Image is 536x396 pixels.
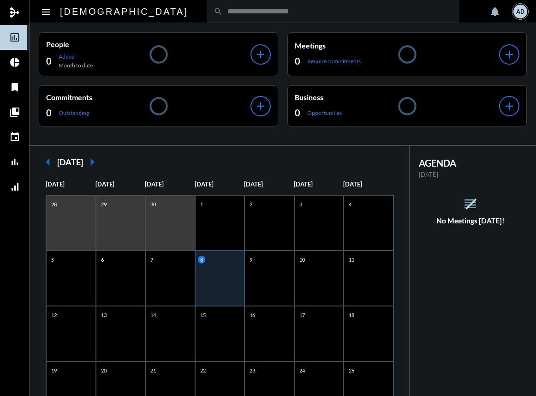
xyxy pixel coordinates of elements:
mat-icon: reorder [463,196,478,211]
p: [DATE] [244,180,294,188]
p: 13 [99,311,109,319]
p: 1 [198,200,205,208]
p: [DATE] [46,180,95,188]
p: 15 [198,311,208,319]
mat-icon: insert_chart_outlined [9,32,20,43]
p: 20 [99,366,109,374]
p: 24 [297,366,307,374]
p: 17 [297,311,307,319]
p: 19 [49,366,59,374]
h2: AGENDA [419,157,523,168]
mat-icon: signal_cellular_alt [9,181,20,192]
mat-icon: arrow_left [39,153,57,171]
p: [DATE] [419,171,523,178]
mat-icon: notifications [489,6,500,17]
p: 18 [346,311,357,319]
mat-icon: collections_bookmark [9,107,20,118]
button: Toggle sidenav [37,2,55,21]
h2: [DEMOGRAPHIC_DATA] [60,4,188,19]
p: [DATE] [343,180,393,188]
p: 14 [148,311,158,319]
p: 29 [99,200,109,208]
p: 28 [49,200,59,208]
p: 3 [297,200,304,208]
p: 11 [346,256,357,264]
p: 4 [346,200,354,208]
p: 30 [148,200,158,208]
h2: [DATE] [57,157,83,167]
p: 25 [346,366,357,374]
p: 21 [148,366,158,374]
mat-icon: bar_chart [9,156,20,168]
mat-icon: pie_chart [9,57,20,68]
p: [DATE] [95,180,145,188]
p: 2 [247,200,255,208]
p: 10 [297,256,307,264]
p: 12 [49,311,59,319]
p: 22 [198,366,208,374]
mat-icon: bookmark [9,82,20,93]
mat-icon: mediation [9,7,20,18]
p: 6 [99,256,106,264]
p: 9 [247,256,255,264]
mat-icon: arrow_right [83,153,101,171]
div: AD [513,5,527,18]
p: 23 [247,366,257,374]
p: 7 [148,256,155,264]
p: [DATE] [294,180,344,188]
mat-icon: event [9,132,20,143]
p: 16 [247,311,257,319]
p: 5 [49,256,56,264]
p: [DATE] [145,180,195,188]
p: 8 [198,256,205,264]
mat-icon: Side nav toggle icon [41,6,52,18]
mat-icon: search [214,7,223,16]
p: [DATE] [195,180,244,188]
h5: No Meetings [DATE]! [410,216,532,225]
